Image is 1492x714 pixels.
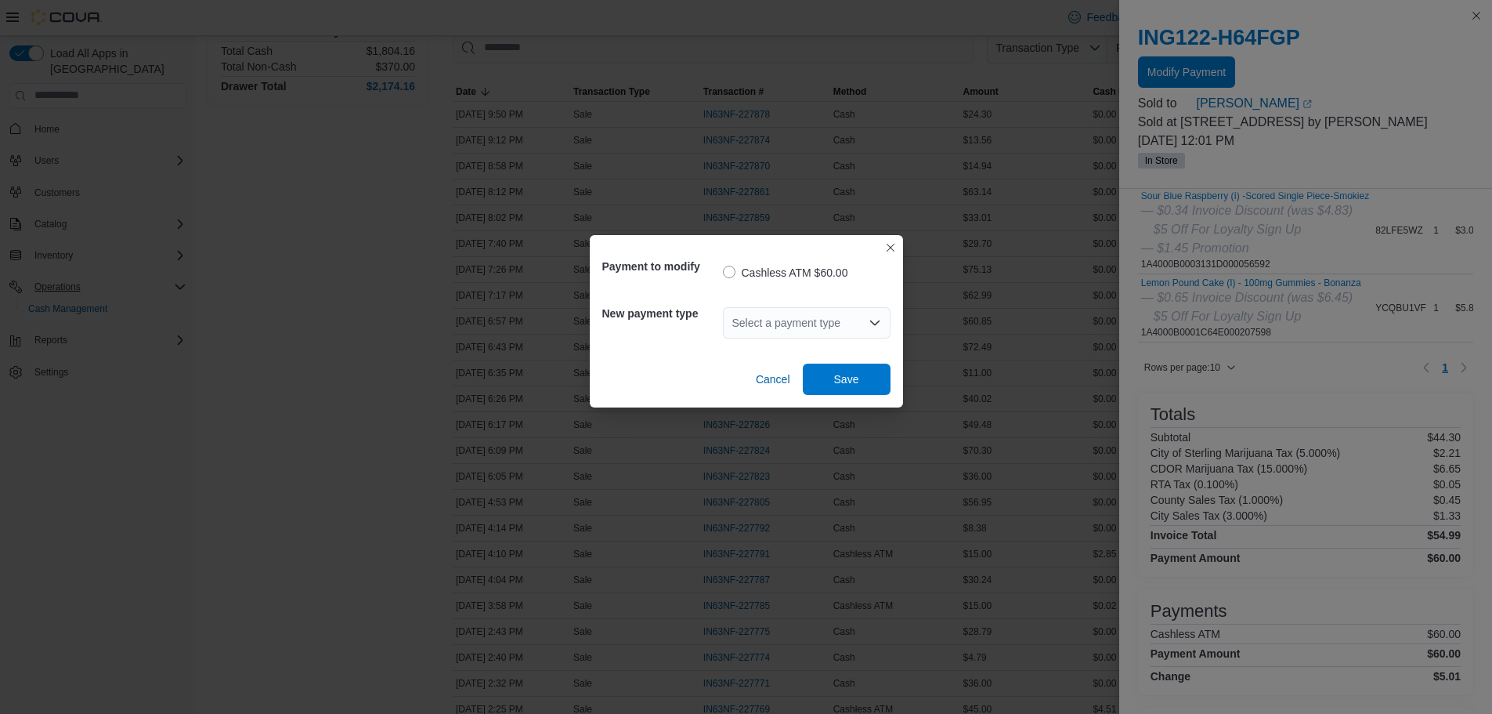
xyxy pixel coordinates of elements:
[602,251,720,282] h5: Payment to modify
[602,298,720,329] h5: New payment type
[803,364,891,395] button: Save
[756,371,790,387] span: Cancel
[723,263,848,282] label: Cashless ATM $60.00
[732,314,734,332] input: Accessible screen reader label
[750,364,797,395] button: Cancel
[869,317,881,329] button: Open list of options
[834,371,859,387] span: Save
[881,238,900,257] button: Closes this modal window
